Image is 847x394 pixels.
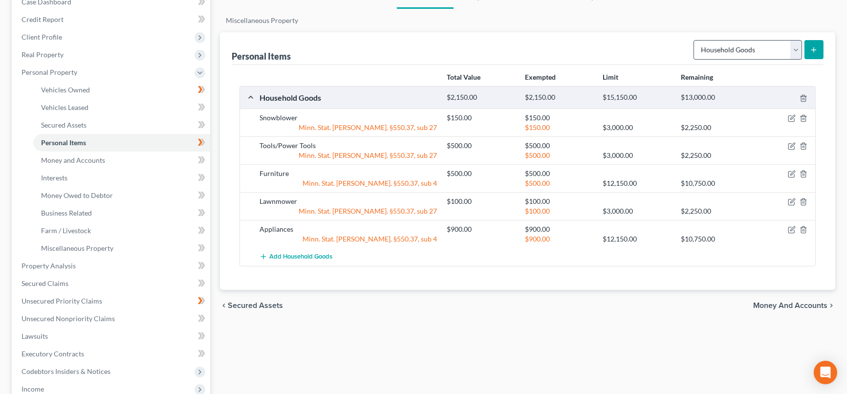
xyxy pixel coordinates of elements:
div: $15,150.00 [598,93,676,102]
a: Secured Claims [14,275,210,292]
span: Income [22,385,44,393]
span: Secured Assets [41,121,87,129]
div: Minn. Stat. [PERSON_NAME]. §550.37, sub 27 [255,151,442,160]
span: Unsecured Nonpriority Claims [22,314,115,323]
div: $10,750.00 [676,234,754,244]
span: Interests [41,174,67,182]
div: $100.00 [520,206,598,216]
div: $3,000.00 [598,151,676,160]
div: Minn. Stat. [PERSON_NAME]. §550.37, sub 4 [255,234,442,244]
div: Open Intercom Messenger [814,361,837,384]
span: Personal Property [22,68,77,76]
span: Money and Accounts [41,156,105,164]
div: $900.00 [520,224,598,234]
a: Business Related [33,204,210,222]
span: Secured Assets [228,302,283,309]
a: Property Analysis [14,257,210,275]
a: Interests [33,169,210,187]
span: Money Owed to Debtor [41,191,113,199]
span: Lawsuits [22,332,48,340]
strong: Limit [603,73,618,81]
div: $500.00 [442,141,520,151]
div: $2,150.00 [520,93,598,102]
span: Vehicles Leased [41,103,88,111]
div: Personal Items [232,50,291,62]
div: $2,250.00 [676,123,754,132]
span: Vehicles Owned [41,86,90,94]
div: Minn. Stat. [PERSON_NAME]. §550.37, sub 27 [255,206,442,216]
div: $900.00 [442,224,520,234]
i: chevron_left [220,302,228,309]
div: Household Goods [255,92,442,103]
span: Add Household Goods [269,253,332,261]
a: Money and Accounts [33,152,210,169]
div: $3,000.00 [598,206,676,216]
div: $150.00 [520,123,598,132]
button: Money and Accounts chevron_right [753,302,835,309]
span: Credit Report [22,15,64,23]
a: Secured Assets [33,116,210,134]
span: Personal Items [41,138,86,147]
div: Furniture [255,169,442,178]
span: Farm / Livestock [41,226,91,235]
a: Unsecured Priority Claims [14,292,210,310]
div: $10,750.00 [676,178,754,188]
strong: Total Value [447,73,480,81]
a: Money Owed to Debtor [33,187,210,204]
span: Codebtors Insiders & Notices [22,367,110,375]
a: Vehicles Leased [33,99,210,116]
strong: Remaining [681,73,713,81]
div: $3,000.00 [598,123,676,132]
span: Property Analysis [22,262,76,270]
span: Secured Claims [22,279,68,287]
div: $500.00 [442,169,520,178]
div: Lawnmower [255,197,442,206]
button: Add Household Goods [260,248,332,266]
div: $100.00 [442,197,520,206]
div: Tools/Power Tools [255,141,442,151]
a: Unsecured Nonpriority Claims [14,310,210,328]
div: $500.00 [520,169,598,178]
div: $500.00 [520,151,598,160]
a: Lawsuits [14,328,210,345]
span: Executory Contracts [22,350,84,358]
div: $500.00 [520,178,598,188]
div: $100.00 [520,197,598,206]
span: Real Property [22,50,64,59]
a: Farm / Livestock [33,222,210,240]
div: $150.00 [442,113,520,123]
span: Business Related [41,209,92,217]
div: $2,150.00 [442,93,520,102]
strong: Exempted [525,73,556,81]
div: $500.00 [520,141,598,151]
span: Unsecured Priority Claims [22,297,102,305]
div: Minn. Stat. [PERSON_NAME]. §550.37, sub 4 [255,178,442,188]
a: Vehicles Owned [33,81,210,99]
div: $900.00 [520,234,598,244]
div: $2,250.00 [676,206,754,216]
span: Miscellaneous Property [41,244,113,252]
a: Personal Items [33,134,210,152]
div: $12,150.00 [598,178,676,188]
button: chevron_left Secured Assets [220,302,283,309]
a: Credit Report [14,11,210,28]
div: $150.00 [520,113,598,123]
div: $2,250.00 [676,151,754,160]
div: Snowblower [255,113,442,123]
a: Miscellaneous Property [33,240,210,257]
div: Minn. Stat. [PERSON_NAME]. §550.37, sub 27 [255,123,442,132]
div: Appliances [255,224,442,234]
span: Money and Accounts [753,302,827,309]
i: chevron_right [827,302,835,309]
a: Executory Contracts [14,345,210,363]
div: $13,000.00 [676,93,754,102]
span: Client Profile [22,33,62,41]
div: $12,150.00 [598,234,676,244]
a: Miscellaneous Property [220,9,304,32]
